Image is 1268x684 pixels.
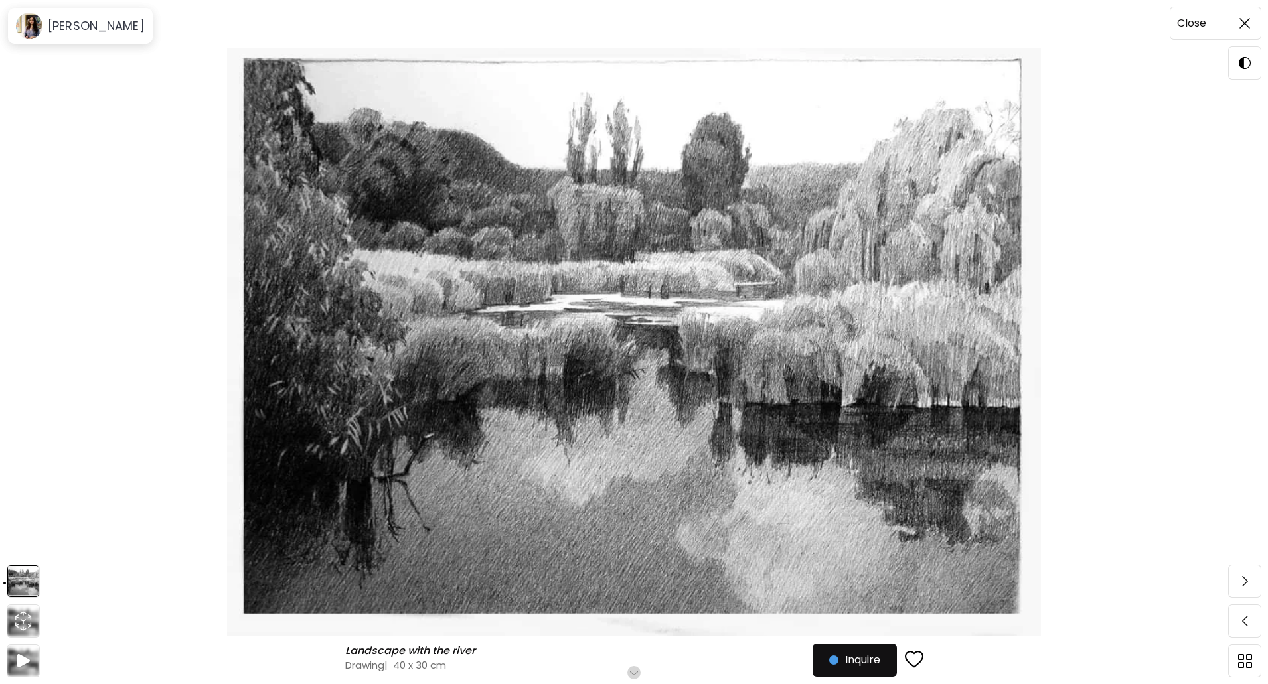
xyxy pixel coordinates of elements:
[897,642,931,678] button: favorites
[813,644,897,677] button: Inquire
[345,644,479,657] h6: Landscape with the river
[345,658,813,672] h4: Drawing | 40 x 30 cm
[13,610,34,632] div: animation
[48,18,145,34] h6: [PERSON_NAME]
[1177,15,1206,32] h6: Close
[829,652,880,668] span: Inquire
